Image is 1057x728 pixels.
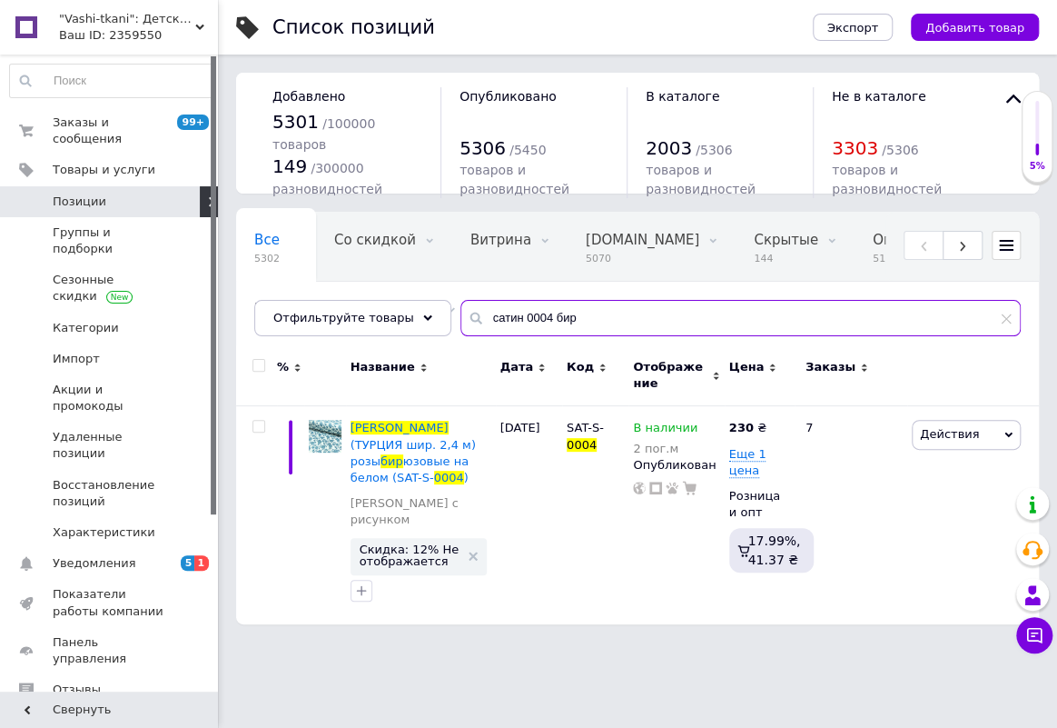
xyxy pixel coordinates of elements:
span: Категории [53,320,119,336]
b: 230 [729,421,754,434]
span: 2003 [646,137,692,159]
span: (ТУРЦИЯ шир. 2,4 м) розы [351,438,476,468]
a: [PERSON_NAME](ТУРЦИЯ шир. 2,4 м) розыбирюзовые на белом (SAT-S-0004) [351,421,476,484]
span: % [277,359,289,375]
input: Поиск по названию позиции, артикулу и поисковым запросам [460,300,1021,336]
span: В наличии [633,421,697,440]
span: 5301 [272,111,319,133]
span: В каталоге [646,89,719,104]
span: / 5306 [696,143,732,157]
img: Сатин (ТУРЦИЯ шир. 2,4 м) розы бирюзовые на белом (SAT-S-0004) [309,420,341,453]
span: Добавлено [272,89,345,104]
span: Со скидкой [334,232,416,248]
span: Название [351,359,415,375]
span: 5157 [873,252,996,265]
div: [DATE] [496,406,562,624]
span: Сезонные скидки [53,272,168,304]
span: Цена [729,359,765,375]
span: 99+ [177,115,209,130]
span: / 5450 [509,143,546,157]
span: Импорт [53,351,100,367]
span: [PERSON_NAME] [351,421,449,434]
div: 5% [1022,160,1052,173]
span: товаров и разновидностей [832,163,942,195]
span: Панель управления [53,634,168,667]
span: 17.99%, 41.37 ₴ [747,534,800,566]
span: Показатели работы компании [53,586,168,619]
button: Добавить товар [911,14,1039,41]
span: Добавить товар [925,21,1024,35]
span: Код [567,359,594,375]
span: 5306 [459,137,506,159]
span: Акции и промокоды [53,382,168,414]
button: Экспорт [813,14,893,41]
a: [PERSON_NAME] с рисунком [351,495,491,528]
input: Поиск [10,65,212,97]
span: Экспорт [827,21,878,35]
span: Товары и услуги [53,162,155,178]
span: 5070 [586,252,699,265]
span: Отзывы [53,682,101,698]
span: Заказы [805,359,855,375]
span: 3303 [832,137,878,159]
span: товаров и разновидностей [459,163,569,195]
span: Характеристики [53,524,155,541]
span: юзовые на белом (SAT-S- [351,454,469,484]
span: Опубликовано [459,89,557,104]
span: Скидка: 12% Не отображается [360,544,459,567]
span: Скрытые [754,232,818,248]
span: 0004 [434,471,464,484]
div: Список позиций [272,18,435,37]
span: Не в каталоге [832,89,926,104]
div: 2 пог.м [633,442,697,455]
button: Чат с покупателем [1016,617,1052,653]
span: 5302 [254,252,280,265]
span: Действия [920,427,979,441]
div: Опубликован [633,457,719,474]
span: Дата [500,359,534,375]
span: 149 [272,155,307,177]
span: / 5306 [882,143,918,157]
span: 0004 [567,438,597,452]
span: товаров и разновидностей [646,163,756,195]
span: Опубликованные [873,232,996,248]
div: ₴ [729,420,766,436]
span: "Vashi-tkani": Детские ткани и фурнитура для шитья и рукоделия! [59,11,195,27]
span: SAT-S- [567,421,604,434]
span: 5 [181,555,195,571]
span: 144 [754,252,818,265]
span: Позиции [53,194,106,210]
span: ) [464,471,469,484]
span: [DOMAIN_NAME] [586,232,699,248]
div: Ваш ID: 2359550 [59,27,218,44]
span: / 300000 разновидностей [272,161,382,196]
span: Удаленные позиции [53,429,168,462]
div: Польская бязь с рисунком, Ткани со звездами , Ткани с геометрическим принтом, Ткани с коронами , ... [236,282,474,351]
span: Отфильтруйте товары [273,311,414,324]
span: Еще 1 цена [729,447,766,478]
span: Восстановление позиций [53,477,168,510]
span: Заказы и сообщения [53,115,168,147]
div: 7 [795,406,907,624]
span: 1 [194,555,209,571]
span: Уведомления [53,555,135,572]
span: Группы и подборки [53,224,168,257]
span: Отображение [633,359,706,392]
span: Витрина [470,232,531,248]
span: Польская бязь с рисунк... [254,301,438,317]
span: бир [380,454,403,468]
span: / 100000 товаров [272,116,375,152]
div: Розница и опт [729,488,790,521]
span: Все [254,232,280,248]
